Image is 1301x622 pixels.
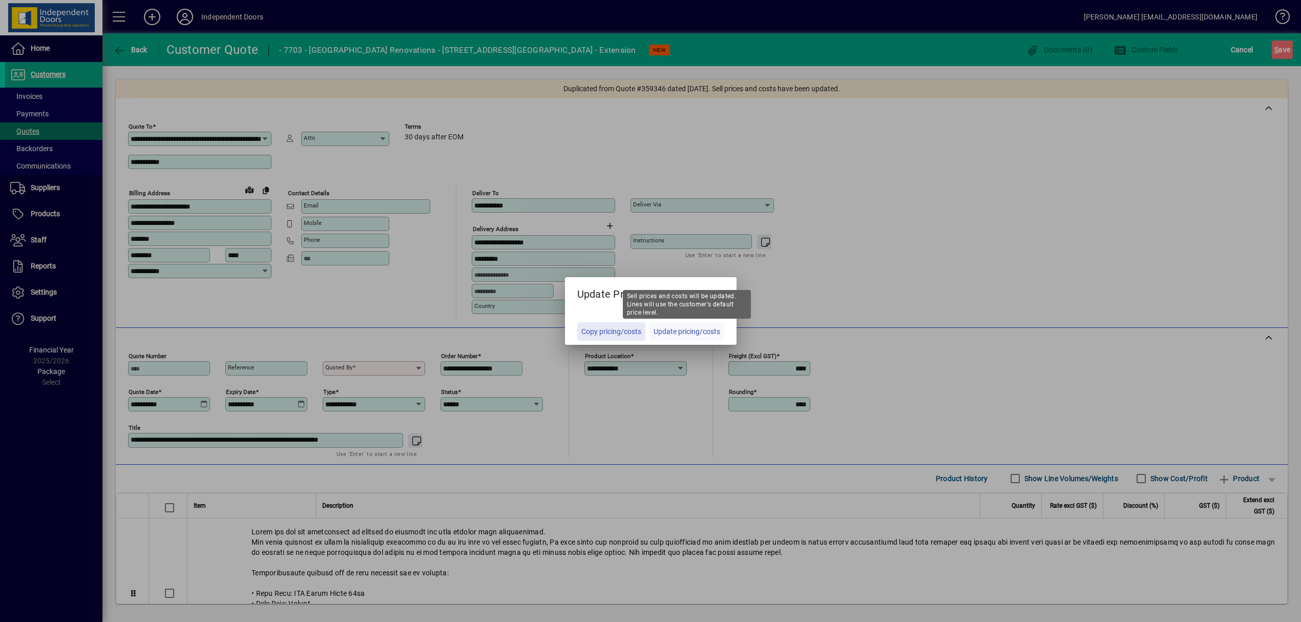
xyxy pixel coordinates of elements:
span: Update pricing/costs [654,326,720,337]
div: Sell prices and costs will be updated. Lines will use the customer's default price level. [623,290,751,319]
span: Copy pricing/costs [581,326,641,337]
button: Copy pricing/costs [577,322,645,341]
button: Update pricing/costs [649,322,724,341]
h5: Update Pricing? [565,277,737,307]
